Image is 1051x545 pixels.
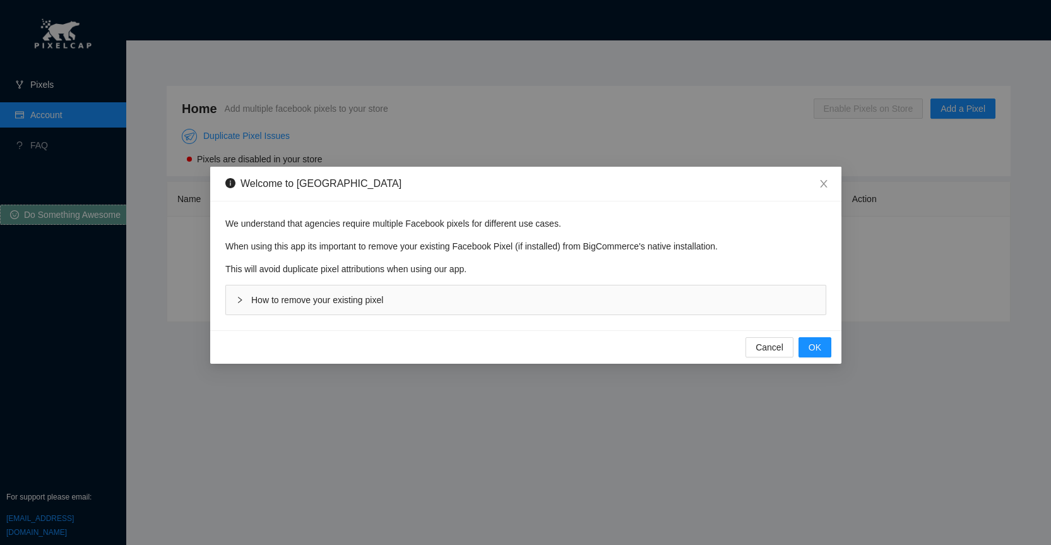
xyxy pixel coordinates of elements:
[806,167,841,202] button: Close
[251,295,383,305] span: How to remove your existing pixel
[236,289,244,304] span: right
[808,340,821,354] span: OK
[745,337,793,357] button: Cancel
[819,179,829,189] span: close
[225,178,235,188] span: info-circle
[798,337,831,357] button: OK
[225,239,826,253] p: When using this app its important to remove your existing Facebook Pixel (if installed) from BigC...
[240,177,401,191] div: Welcome to [GEOGRAPHIC_DATA]
[225,217,826,231] p: We understand that agencies require multiple Facebook pixels for different use cases.
[225,262,826,276] p: This will avoid duplicate pixel attributions when using our app.
[756,340,783,354] span: Cancel
[226,285,826,314] div: rightHow to remove your existing pixel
